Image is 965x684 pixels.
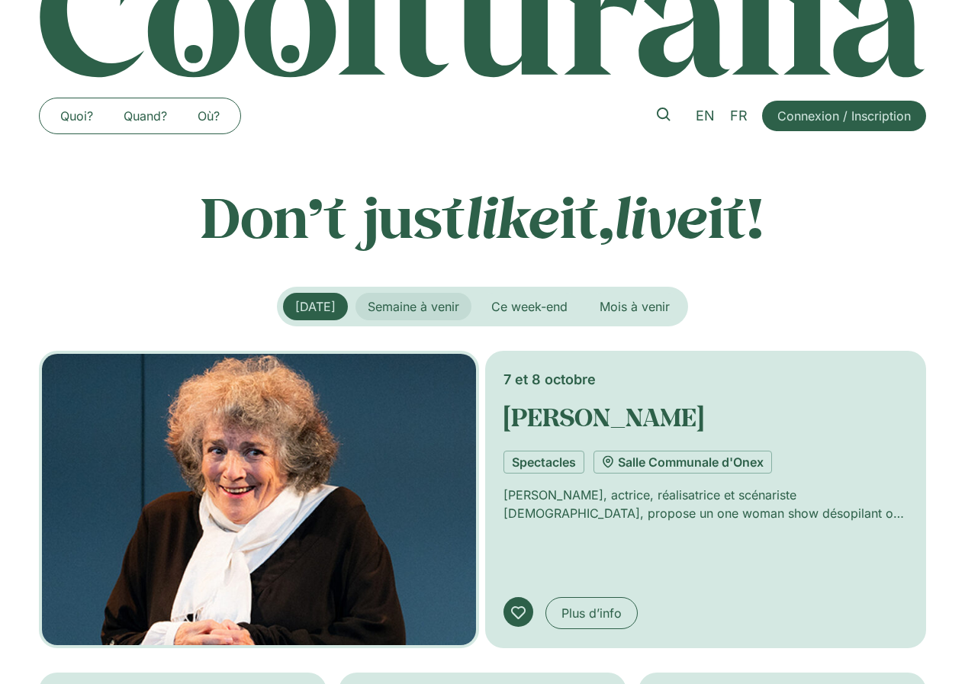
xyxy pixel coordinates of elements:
a: Quand? [108,104,182,128]
div: 7 et 8 octobre [503,369,909,390]
a: Spectacles [503,451,584,474]
p: [PERSON_NAME], actrice, réalisatrice et scénariste [DEMOGRAPHIC_DATA], propose un one woman show ... [503,486,909,522]
a: [PERSON_NAME] [503,400,704,433]
nav: Menu [45,104,235,128]
a: Plus d’info [545,597,638,629]
span: [DATE] [295,299,336,314]
span: Mois à venir [600,299,670,314]
a: Où? [182,104,235,128]
span: Ce week-end [491,299,568,314]
img: Coolturalia - Coline Serreau [39,351,479,648]
span: Semaine à venir [368,299,459,314]
em: like [465,179,560,253]
span: Connexion / Inscription [777,107,911,125]
a: Quoi? [45,104,108,128]
a: FR [722,105,755,127]
a: Salle Communale d'Onex [593,451,772,474]
a: Connexion / Inscription [762,101,926,131]
a: EN [688,105,722,127]
p: Don’t just it, it! [39,184,927,249]
em: live [614,179,708,253]
span: FR [730,108,748,124]
span: Plus d’info [561,604,622,622]
span: EN [696,108,715,124]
